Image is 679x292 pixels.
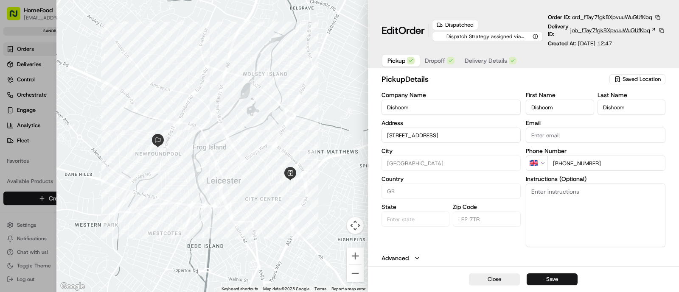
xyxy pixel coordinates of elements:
div: We're available if you need us! [38,89,117,96]
span: Delivery Details [465,56,507,65]
span: [DATE] 12:47 [578,40,612,47]
button: Close [469,273,520,285]
span: Dropoff [425,56,445,65]
h1: Edit [382,24,425,37]
div: Dispatched [432,20,478,30]
label: First Name [526,92,594,98]
label: Company Name [382,92,521,98]
img: Klarizel Pensader [8,146,22,159]
label: Advanced [382,254,409,262]
button: Keyboard shortcuts [222,286,258,292]
button: Zoom out [347,265,364,282]
div: 📗 [8,190,15,197]
span: [DATE] [75,131,93,138]
div: 💻 [72,190,79,197]
button: Advanced [382,254,665,262]
a: 💻API Documentation [68,186,140,201]
label: Country [382,176,521,182]
span: Dispatch Strategy assigned via Automation [437,33,531,40]
input: Enter last name [598,100,665,115]
button: Map camera controls [347,217,364,234]
input: Enter phone number [547,156,665,171]
button: Save [527,273,578,285]
label: Email [526,120,665,126]
img: Asif Zaman Khan [8,123,22,136]
span: Klarizel Pensader [26,154,70,161]
img: 1736555255976-a54dd68f-1ca7-489b-9aae-adbdc363a1c4 [17,154,24,161]
span: API Documentation [80,189,136,197]
span: ord_fTay7fgkBXpvuuWuQUfKbq [572,14,652,21]
button: See all [132,108,154,118]
input: Enter state [382,211,449,227]
p: Welcome 👋 [8,33,154,47]
label: Last Name [598,92,665,98]
span: job_fTay7fgkBXpvuuWuQUfKbq [570,27,650,34]
span: [PERSON_NAME] [26,131,69,138]
span: Saved Location [623,75,661,83]
label: Address [382,120,521,126]
img: Nash [8,8,25,25]
input: Enter city [382,156,521,171]
div: Start new chat [38,81,139,89]
span: Pylon [84,210,103,216]
button: Dispatch Strategy assigned via Automation [432,32,543,41]
a: job_fTay7fgkBXpvuuWuQUfKbq [570,27,656,34]
span: Knowledge Base [17,189,65,197]
input: Enter zip code [453,211,521,227]
img: 4281594248423_2fcf9dad9f2a874258b8_72.png [18,81,33,96]
button: Zoom in [347,248,364,264]
span: • [70,131,73,138]
button: Saved Location [609,73,665,85]
p: Created At: [548,40,612,47]
button: Start new chat [144,83,154,93]
input: Enter company name [382,100,521,115]
a: 📗Knowledge Base [5,186,68,201]
a: Open this area in Google Maps (opens a new window) [59,281,87,292]
img: 1736555255976-a54dd68f-1ca7-489b-9aae-adbdc363a1c4 [17,131,24,138]
img: Google [59,281,87,292]
label: Phone Number [526,148,665,154]
span: Pickup [387,56,405,65]
div: Past conversations [8,110,57,117]
input: Aylestone Road, Leicester, LE2 7TR, Leicester, LE2 7TR, GB [382,128,521,143]
label: Instructions (Optional) [526,176,665,182]
a: Powered byPylon [60,209,103,216]
input: Enter first name [526,100,594,115]
span: Map data ©2025 Google [263,286,309,291]
label: Zip Code [453,204,521,210]
input: Enter email [526,128,665,143]
input: Enter country [382,184,521,199]
label: City [382,148,521,154]
img: 1736555255976-a54dd68f-1ca7-489b-9aae-adbdc363a1c4 [8,81,24,96]
a: Report a map error [331,286,365,291]
span: • [72,154,75,161]
span: [DATE] [76,154,94,161]
div: Delivery ID: [548,23,665,38]
p: Order ID: [548,14,652,21]
span: Order [398,24,425,37]
input: Got a question? Start typing here... [22,54,153,63]
h2: pickup Details [382,73,608,85]
label: State [382,204,449,210]
a: Terms (opens in new tab) [314,286,326,291]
